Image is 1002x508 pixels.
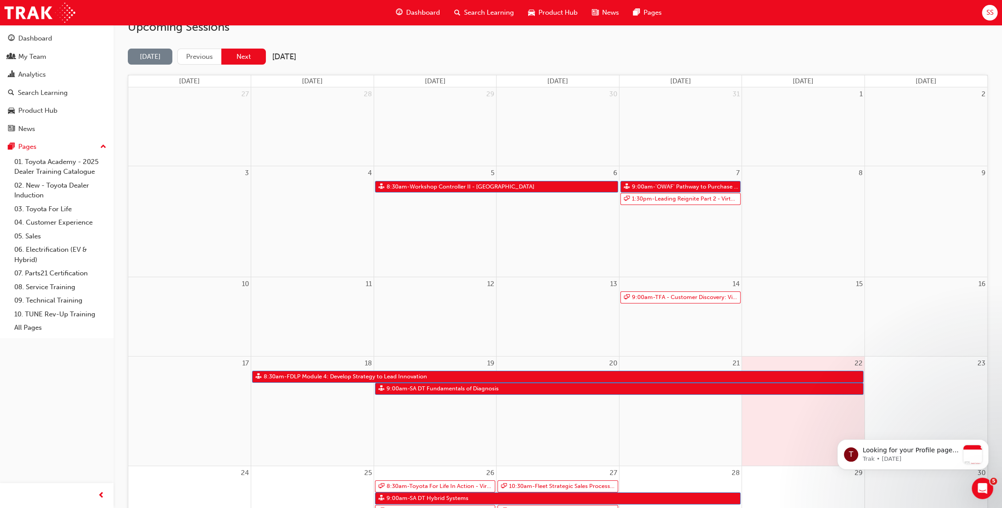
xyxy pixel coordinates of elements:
[406,8,440,18] span: Dashboard
[374,87,497,166] td: July 29, 2025
[11,280,110,294] a: 08. Service Training
[977,277,987,291] a: August 16, 2025
[497,166,619,277] td: August 6, 2025
[497,277,619,356] td: August 13, 2025
[4,49,110,65] a: My Team
[128,87,251,166] td: July 27, 2025
[607,87,619,101] a: July 30, 2025
[980,166,987,180] a: August 9, 2025
[263,371,428,382] span: 8:30am - FDLP Module 4: Develop Strategy to Lead Innovation
[4,30,110,47] a: Dashboard
[128,20,988,34] h2: Upcoming Sessions
[251,166,374,277] td: August 4, 2025
[980,87,987,101] a: August 2, 2025
[11,294,110,307] a: 09. Technical Training
[489,166,496,180] a: August 5, 2025
[11,266,110,280] a: 07. Parts21 Certification
[546,75,570,87] a: Wednesday
[633,7,640,18] span: pages-icon
[976,356,987,370] a: August 23, 2025
[379,481,384,492] span: sessionType_ONLINE_URL-icon
[528,7,535,18] span: car-icon
[624,193,630,205] span: sessionType_ONLINE_URL-icon
[857,166,864,180] a: August 8, 2025
[619,277,742,356] td: August 14, 2025
[386,181,535,193] span: 8:30am - Workshop Controller II - [GEOGRAPHIC_DATA]
[668,75,693,87] a: Thursday
[386,481,494,492] span: 8:30am - Toyota For Life In Action - Virtual Classroom
[853,356,864,370] a: August 22, 2025
[619,356,742,466] td: August 21, 2025
[602,8,619,18] span: News
[631,193,739,205] span: 1:30pm - Leading Reignite Part 2 - Virtual Classroom
[8,53,15,61] span: people-icon
[128,166,251,277] td: August 3, 2025
[914,75,938,87] a: Saturday
[4,85,110,101] a: Search Learning
[742,87,865,166] td: August 1, 2025
[11,307,110,321] a: 10. TUNE Rev-Up Training
[128,49,172,65] button: [DATE]
[447,4,521,22] a: search-iconSearch Learning
[128,356,251,466] td: August 17, 2025
[864,166,987,277] td: August 9, 2025
[464,8,514,18] span: Search Learning
[990,478,997,485] span: 5
[521,4,585,22] a: car-iconProduct Hub
[272,52,296,62] h2: [DATE]
[454,7,460,18] span: search-icon
[864,277,987,356] td: August 16, 2025
[670,77,691,85] span: [DATE]
[742,356,865,466] td: August 22, 2025
[251,277,374,356] td: August 11, 2025
[239,466,251,480] a: August 24, 2025
[858,87,864,101] a: August 1, 2025
[742,277,865,356] td: August 15, 2025
[547,77,568,85] span: [DATE]
[251,356,374,466] td: August 18, 2025
[608,466,619,480] a: August 27, 2025
[366,166,374,180] a: August 4, 2025
[389,4,447,22] a: guage-iconDashboard
[8,71,15,79] span: chart-icon
[854,277,864,291] a: August 15, 2025
[4,121,110,137] a: News
[730,466,741,480] a: August 28, 2025
[302,77,323,85] span: [DATE]
[363,466,374,480] a: August 25, 2025
[624,292,630,303] span: sessionType_ONLINE_URL-icon
[18,88,68,98] div: Search Learning
[734,166,741,180] a: August 7, 2025
[626,4,669,22] a: pages-iconPages
[251,87,374,166] td: July 28, 2025
[11,155,110,179] a: 01. Toyota Academy - 2025 Dealer Training Catalogue
[485,277,496,291] a: August 12, 2025
[379,181,384,193] span: sessionType_FACE_TO_FACE-icon
[644,8,662,18] span: Pages
[631,181,739,193] span: 9:00am - 'OWAF' Pathway to Purchase - [GEOGRAPHIC_DATA]
[485,87,496,101] a: July 29, 2025
[608,277,619,291] a: August 13, 2025
[98,490,105,501] span: prev-icon
[221,49,266,65] button: Next
[364,277,374,291] a: August 11, 2025
[592,7,599,18] span: news-icon
[386,383,499,394] span: 9:00am - SA DT Fundamentals of Diagnosis
[18,52,46,62] div: My Team
[791,75,815,87] a: Friday
[619,166,742,277] td: August 7, 2025
[100,141,106,153] span: up-icon
[374,277,497,356] td: August 12, 2025
[8,35,15,43] span: guage-icon
[824,422,1002,484] iframe: Intercom notifications message
[538,8,578,18] span: Product Hub
[11,229,110,243] a: 05. Sales
[916,77,937,85] span: [DATE]
[982,5,998,20] button: SS
[793,77,814,85] span: [DATE]
[485,356,496,370] a: August 19, 2025
[179,77,200,85] span: [DATE]
[374,166,497,277] td: August 5, 2025
[128,277,251,356] td: August 10, 2025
